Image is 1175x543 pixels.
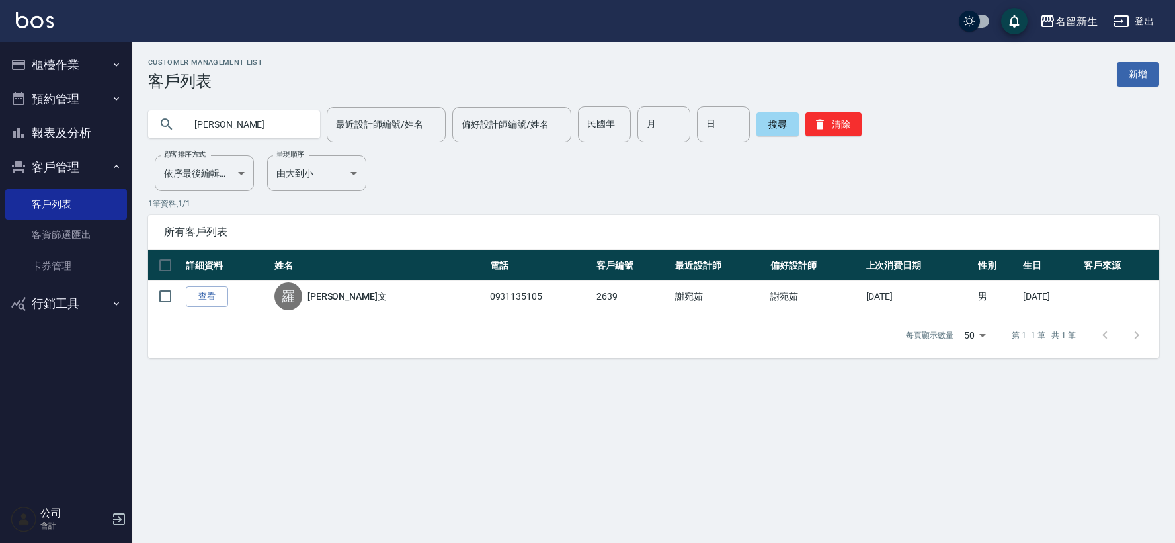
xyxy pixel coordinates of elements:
[16,12,54,28] img: Logo
[1001,8,1028,34] button: save
[40,507,108,520] h5: 公司
[267,155,366,191] div: 由大到小
[5,150,127,185] button: 客戶管理
[274,282,302,310] div: 羅
[1034,8,1103,35] button: 名留新生
[975,281,1020,312] td: 男
[975,250,1020,281] th: 性別
[593,250,672,281] th: 客戶編號
[155,155,254,191] div: 依序最後編輯時間
[1020,250,1080,281] th: 生日
[1055,13,1098,30] div: 名留新生
[805,112,862,136] button: 清除
[148,198,1159,210] p: 1 筆資料, 1 / 1
[756,112,799,136] button: 搜尋
[863,250,975,281] th: 上次消費日期
[767,250,862,281] th: 偏好設計師
[1020,281,1080,312] td: [DATE]
[271,250,487,281] th: 姓名
[148,58,263,67] h2: Customer Management List
[5,286,127,321] button: 行銷工具
[1080,250,1159,281] th: 客戶來源
[593,281,672,312] td: 2639
[672,281,767,312] td: 謝宛茹
[182,250,271,281] th: 詳細資料
[863,281,975,312] td: [DATE]
[164,226,1143,239] span: 所有客戶列表
[1012,329,1076,341] p: 第 1–1 筆 共 1 筆
[5,251,127,281] a: 卡券管理
[186,286,228,307] a: 查看
[276,149,304,159] label: 呈現順序
[307,290,387,303] a: [PERSON_NAME]文
[5,189,127,220] a: 客戶列表
[767,281,862,312] td: 謝宛茹
[906,329,953,341] p: 每頁顯示數量
[164,149,206,159] label: 顧客排序方式
[40,520,108,532] p: 會計
[487,250,594,281] th: 電話
[959,317,991,353] div: 50
[1108,9,1159,34] button: 登出
[185,106,309,142] input: 搜尋關鍵字
[11,506,37,532] img: Person
[5,48,127,82] button: 櫃檯作業
[5,116,127,150] button: 報表及分析
[1117,62,1159,87] a: 新增
[672,250,767,281] th: 最近設計師
[148,72,263,91] h3: 客戶列表
[487,281,594,312] td: 0931135105
[5,220,127,250] a: 客資篩選匯出
[5,82,127,116] button: 預約管理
